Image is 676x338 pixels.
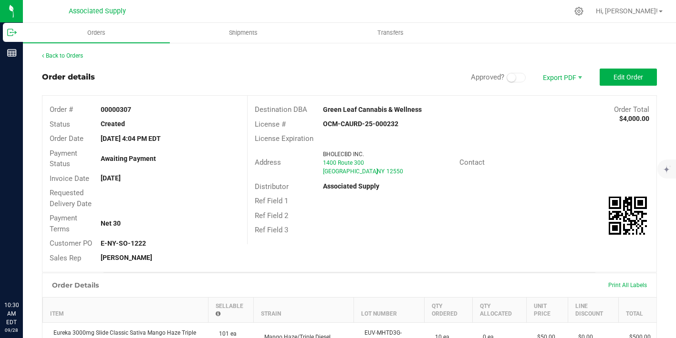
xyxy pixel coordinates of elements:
[471,73,504,81] span: Approved?
[459,158,485,167] span: Contact
[323,159,364,166] span: 1400 Route 300
[614,73,643,81] span: Edit Order
[50,239,92,248] span: Customer PO
[50,254,81,262] span: Sales Rep
[50,105,73,114] span: Order #
[7,28,17,37] inline-svg: Outbound
[533,69,590,86] li: Export PDF
[101,155,156,162] strong: Awaiting Payment
[609,197,647,235] img: Scan me!
[386,168,403,175] span: 12550
[101,254,152,261] strong: [PERSON_NAME]
[42,71,95,83] div: Order details
[50,189,92,208] span: Requested Delivery Date
[23,23,170,43] a: Orders
[255,120,286,129] span: License #
[600,69,657,86] button: Edit Order
[255,105,307,114] span: Destination DBA
[216,29,270,37] span: Shipments
[323,182,379,190] strong: Associated Supply
[52,281,99,289] h1: Order Details
[614,105,649,114] span: Order Total
[101,120,125,128] strong: Created
[7,48,17,58] inline-svg: Reports
[42,52,83,59] a: Back to Orders
[74,29,118,37] span: Orders
[425,298,472,323] th: Qty Ordered
[527,298,568,323] th: Unit Price
[255,182,289,191] span: Distributor
[609,197,647,235] qrcode: 00000307
[619,115,649,122] strong: $4,000.00
[323,106,422,113] strong: Green Leaf Cannabis & Wellness
[317,23,464,43] a: Transfers
[472,298,526,323] th: Qty Allocated
[323,151,364,158] span: BHOLECBD INC.
[101,106,131,113] strong: 00000307
[208,298,254,323] th: Sellable
[50,174,89,183] span: Invoice Date
[43,298,208,323] th: Item
[10,262,38,290] iframe: Resource center
[354,298,425,323] th: Lot Number
[50,214,77,233] span: Payment Terms
[323,120,398,128] strong: OCM-CAURD-25-000232
[255,134,313,143] span: License Expiration
[255,197,288,205] span: Ref Field 1
[596,7,658,15] span: Hi, [PERSON_NAME]!
[4,301,19,327] p: 10:30 AM EDT
[377,168,385,175] span: NY
[101,219,121,227] strong: Net 30
[50,149,77,169] span: Payment Status
[573,7,585,16] div: Manage settings
[608,282,647,288] span: Print All Labels
[101,174,121,182] strong: [DATE]
[376,168,377,175] span: ,
[255,158,281,167] span: Address
[4,327,19,334] p: 09/28
[101,135,161,142] strong: [DATE] 4:04 PM EDT
[255,226,288,234] span: Ref Field 3
[323,168,378,175] span: [GEOGRAPHIC_DATA]
[50,134,83,143] span: Order Date
[255,211,288,220] span: Ref Field 2
[69,7,126,15] span: Associated Supply
[619,298,656,323] th: Total
[50,120,70,129] span: Status
[101,239,146,247] strong: E-NY-SO-1222
[214,330,237,337] span: 101 ea
[568,298,619,323] th: Line Discount
[364,29,416,37] span: Transfers
[254,298,354,323] th: Strain
[170,23,317,43] a: Shipments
